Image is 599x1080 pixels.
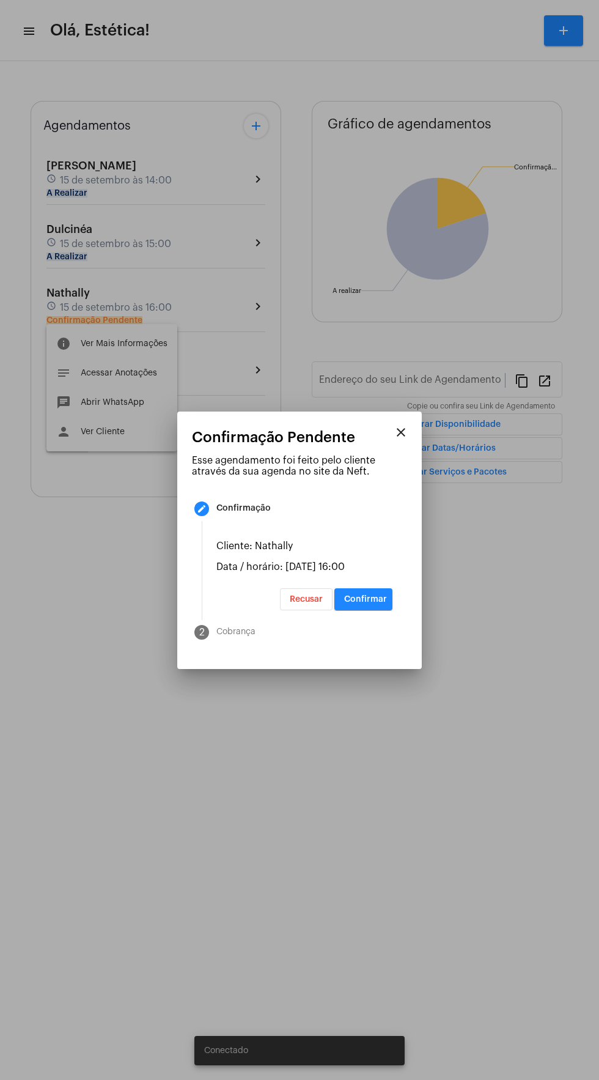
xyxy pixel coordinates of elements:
span: Recusar [290,595,323,604]
button: Recusar [280,588,333,610]
mat-icon: close [394,425,408,440]
p: Data / horário: [DATE] 16:00 [216,561,392,572]
p: Cliente: Nathally [216,541,392,552]
span: 2 [199,627,205,638]
button: Confirmar [334,588,392,610]
p: Esse agendamento foi feito pelo cliente através da sua agenda no site da Neft. [192,455,407,477]
div: Cobrança [216,627,255,637]
mat-icon: create [197,504,207,514]
div: Confirmação [216,504,271,513]
span: Confirmação Pendente [192,429,355,445]
span: Confirmar [344,595,387,604]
